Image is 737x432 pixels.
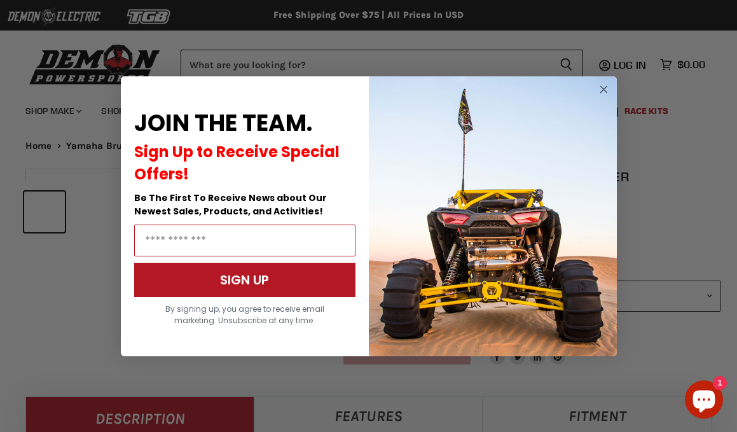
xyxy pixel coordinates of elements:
[134,263,355,297] button: SIGN UP
[369,76,617,356] img: a9095488-b6e7-41ba-879d-588abfab540b.jpeg
[681,380,727,422] inbox-online-store-chat: Shopify online store chat
[165,303,324,326] span: By signing up, you agree to receive email marketing. Unsubscribe at any time.
[134,225,355,256] input: Email Address
[134,192,327,218] span: Be The First To Receive News about Our Newest Sales, Products, and Activities!
[596,81,612,97] button: Close dialog
[134,107,312,139] span: JOIN THE TEAM.
[134,141,340,185] span: Sign Up to Receive Special Offers!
